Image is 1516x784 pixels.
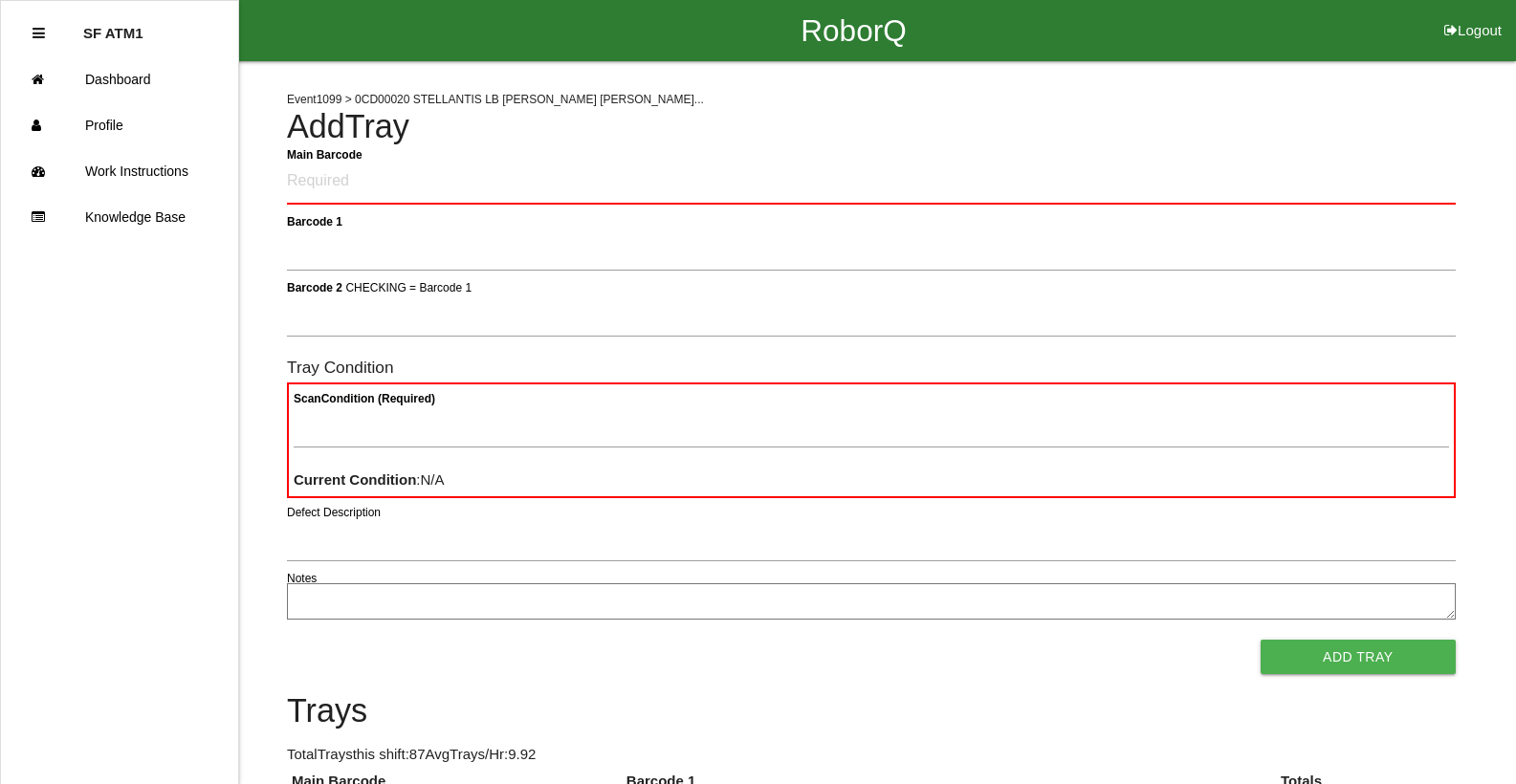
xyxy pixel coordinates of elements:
a: Profile [1,102,238,148]
button: Add Tray [1261,640,1456,674]
b: Scan Condition (Required) [294,392,435,405]
label: Defect Description [287,504,381,521]
span: CHECKING = Barcode 1 [345,280,472,294]
b: Barcode 2 [287,280,342,294]
b: Current Condition [294,471,416,488]
div: Close [33,11,45,56]
p: Total Trays this shift: 87 Avg Trays /Hr: 9.92 [287,744,1456,766]
label: Notes [287,570,317,587]
h4: Add Tray [287,109,1456,145]
b: Barcode 1 [287,214,342,228]
input: Required [287,160,1456,205]
a: Knowledge Base [1,194,238,240]
h6: Tray Condition [287,359,1456,377]
span: Event 1099 > 0CD00020 STELLANTIS LB [PERSON_NAME] [PERSON_NAME]... [287,93,704,106]
h4: Trays [287,693,1456,730]
span: : N/A [294,471,445,488]
p: SF ATM1 [83,11,143,41]
a: Dashboard [1,56,238,102]
b: Main Barcode [287,147,363,161]
a: Work Instructions [1,148,238,194]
